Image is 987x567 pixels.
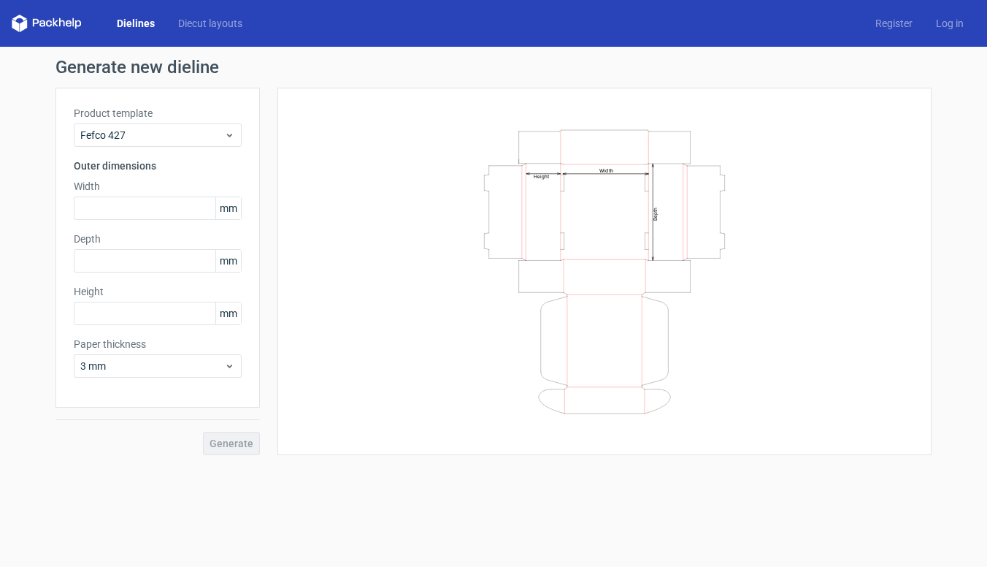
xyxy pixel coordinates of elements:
[864,16,924,31] a: Register
[653,207,658,220] text: Depth
[215,197,241,219] span: mm
[55,58,932,76] h1: Generate new dieline
[74,106,242,121] label: Product template
[534,173,549,179] text: Height
[215,250,241,272] span: mm
[215,302,241,324] span: mm
[924,16,975,31] a: Log in
[74,284,242,299] label: Height
[74,337,242,351] label: Paper thickness
[74,179,242,194] label: Width
[74,232,242,246] label: Depth
[105,16,166,31] a: Dielines
[599,167,613,173] text: Width
[80,128,224,142] span: Fefco 427
[74,159,242,173] h3: Outer dimensions
[80,359,224,373] span: 3 mm
[166,16,254,31] a: Diecut layouts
